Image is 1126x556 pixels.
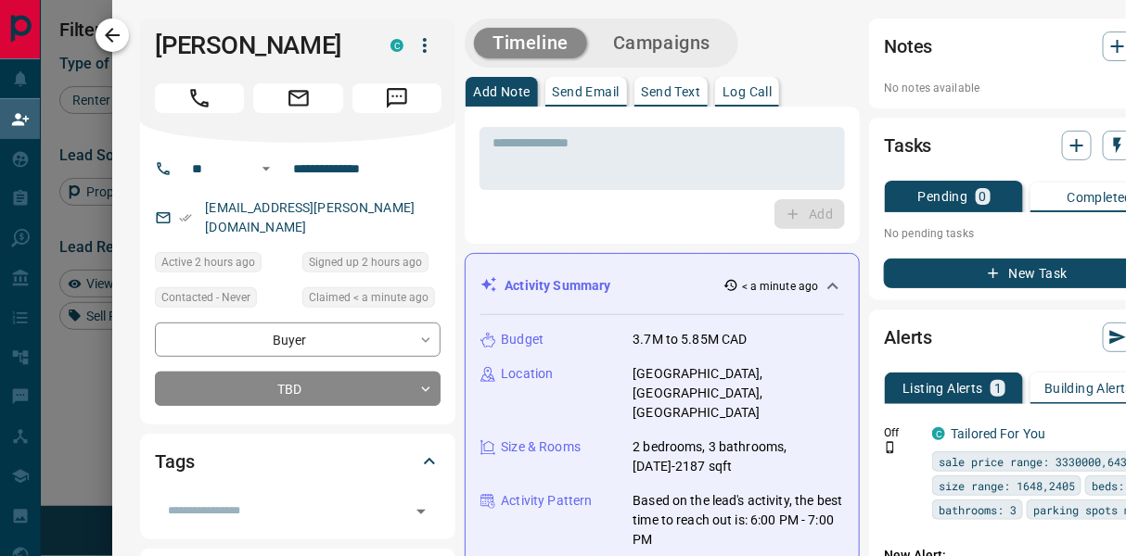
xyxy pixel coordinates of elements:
button: Campaigns [595,28,729,58]
div: Fri Sep 12 2025 [155,252,293,278]
p: Add Note [473,85,530,98]
p: Log Call [723,85,772,98]
p: Listing Alerts [902,382,983,395]
div: TBD [155,372,441,406]
div: Fri Sep 12 2025 [302,287,441,313]
span: Email [253,83,342,113]
h2: Tags [155,447,194,476]
div: condos.ca [390,39,403,52]
p: Based on the lead's activity, the best time to reach out is: 6:00 PM - 7:00 PM [633,491,844,550]
h1: [PERSON_NAME] [155,31,363,60]
span: Signed up 2 hours ago [309,253,422,272]
div: Fri Sep 12 2025 [302,252,441,278]
div: condos.ca [932,427,945,440]
svg: Push Notification Only [884,441,897,454]
p: Activity Summary [505,276,610,296]
span: bathrooms: 3 [939,500,1017,519]
button: Open [408,499,434,524]
span: Call [155,83,244,113]
h2: Tasks [884,131,931,160]
span: Message [352,83,441,113]
span: size range: 1648,2405 [939,476,1075,495]
span: Contacted - Never [161,288,250,307]
p: Budget [501,330,544,349]
p: 3.7M to 5.85M CAD [633,330,747,349]
p: Send Text [642,85,701,98]
p: Size & Rooms [501,437,581,457]
a: [EMAIL_ADDRESS][PERSON_NAME][DOMAIN_NAME] [205,200,415,234]
p: Send Email [553,85,620,98]
div: Buyer [155,322,441,357]
svg: Email Verified [179,211,192,224]
a: Tailored For You [951,426,1045,441]
p: [GEOGRAPHIC_DATA], [GEOGRAPHIC_DATA], [GEOGRAPHIC_DATA] [633,364,844,423]
p: Location [501,364,553,384]
p: 0 [979,190,987,203]
span: Active 2 hours ago [161,253,255,272]
div: Activity Summary< a minute ago [480,269,844,303]
p: 2 bedrooms, 3 bathrooms, [DATE]-2187 sqft [633,437,844,476]
p: Off [884,424,921,441]
button: Timeline [474,28,587,58]
p: < a minute ago [742,278,819,295]
p: Activity Pattern [501,491,592,511]
p: 1 [994,382,1002,395]
span: Claimed < a minute ago [309,288,429,307]
div: Tags [155,439,441,484]
button: Open [255,158,277,180]
h2: Alerts [884,322,932,352]
p: Pending [918,190,968,203]
h2: Notes [884,32,932,61]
